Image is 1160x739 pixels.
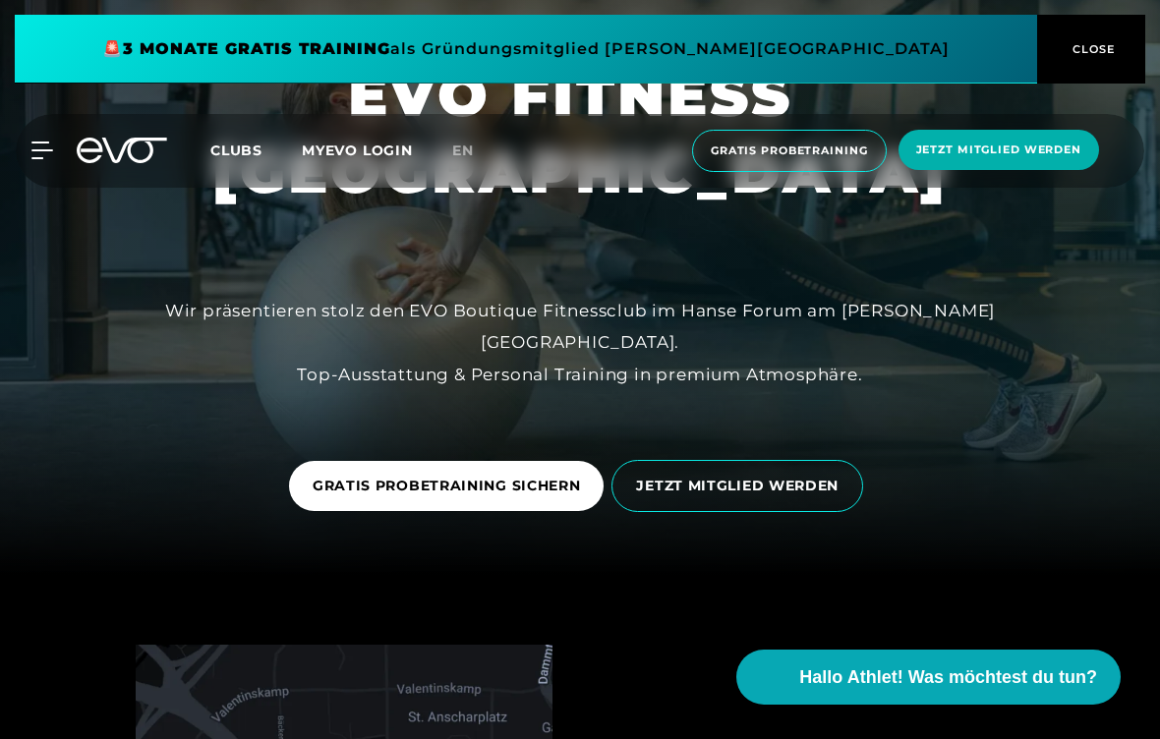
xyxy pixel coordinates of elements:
span: CLOSE [1068,40,1116,58]
a: Clubs [210,141,302,159]
a: Gratis Probetraining [686,130,893,172]
span: JETZT MITGLIED WERDEN [636,476,839,496]
a: en [452,140,497,162]
button: CLOSE [1037,15,1145,84]
span: Jetzt Mitglied werden [916,142,1081,158]
a: Jetzt Mitglied werden [893,130,1105,172]
span: Gratis Probetraining [711,142,868,159]
a: MYEVO LOGIN [302,142,413,159]
a: JETZT MITGLIED WERDEN [611,445,871,527]
span: Clubs [210,142,262,159]
span: Hallo Athlet! Was möchtest du tun? [799,664,1097,691]
a: GRATIS PROBETRAINING SICHERN [289,446,612,526]
div: Wir präsentieren stolz den EVO Boutique Fitnessclub im Hanse Forum am [PERSON_NAME][GEOGRAPHIC_DA... [138,295,1022,390]
span: en [452,142,474,159]
button: Hallo Athlet! Was möchtest du tun? [736,650,1121,705]
span: GRATIS PROBETRAINING SICHERN [313,476,581,496]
